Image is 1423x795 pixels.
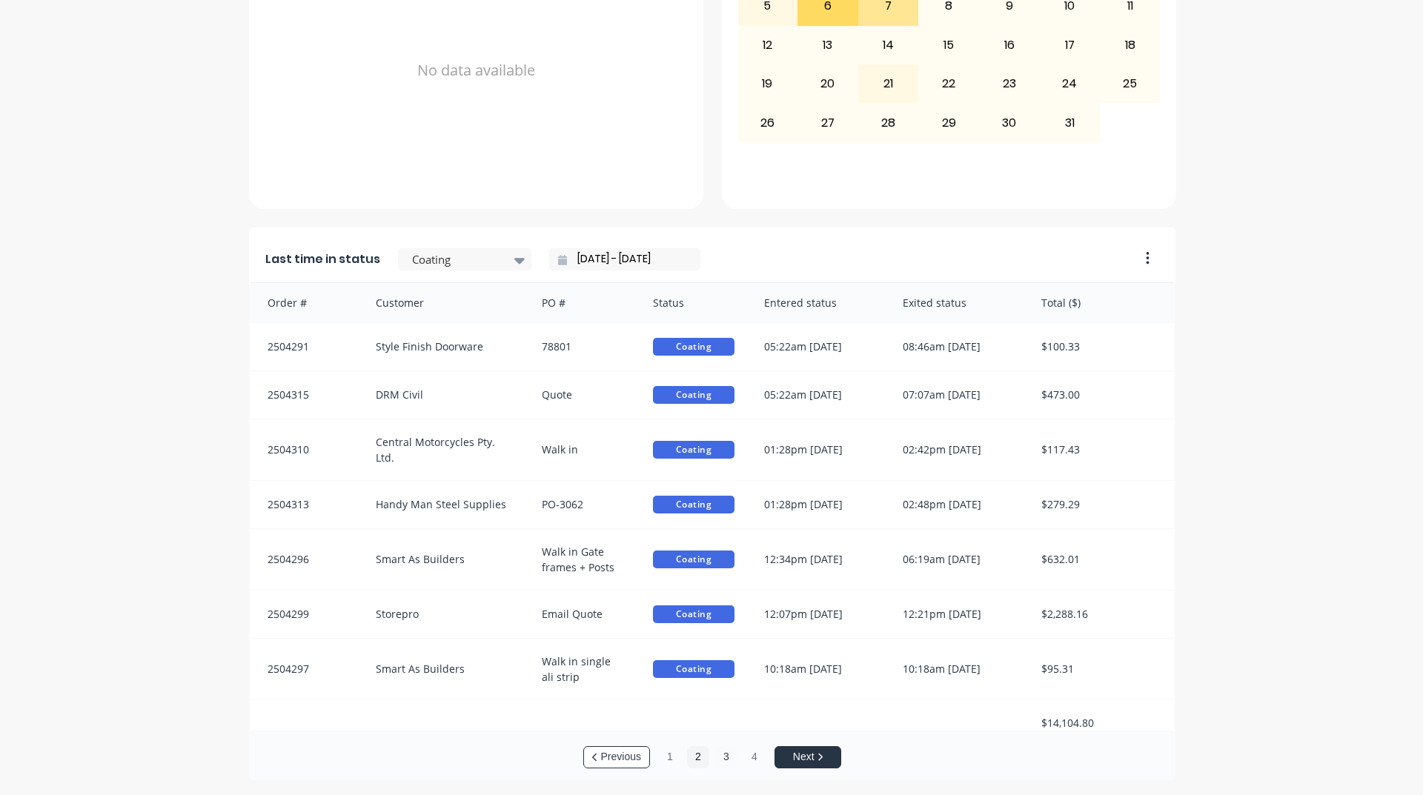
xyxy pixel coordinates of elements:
span: Coating [653,496,734,513]
span: Coating [653,338,734,356]
span: Coating [653,605,734,623]
div: Order # [250,283,361,322]
div: 16 [980,27,1039,64]
div: 10:18am [DATE] [749,639,888,699]
div: 24 [1040,65,1099,102]
div: 31 [1040,104,1099,141]
div: Status [638,283,749,322]
div: Central Motorcycles Pty. Ltd. [361,419,528,480]
div: 2504299 [250,591,361,638]
div: 23 [980,65,1039,102]
div: 78801 [527,323,638,370]
div: 28 [859,104,918,141]
div: 13 [798,27,858,64]
div: 25 [1101,65,1160,102]
div: 2504296 [250,529,361,590]
div: 26 [738,104,797,141]
div: 12:21pm [DATE] [888,591,1026,638]
div: 05:22am [DATE] [749,323,888,370]
span: Coating [653,550,734,568]
div: 07:07am [DATE] [888,371,1026,419]
div: 15 [919,27,978,64]
div: Storepro [361,591,528,638]
div: $95.31 [1026,639,1175,699]
button: 1 [659,746,681,768]
div: $14,104.80 [1026,700,1175,745]
div: Customer [361,283,528,322]
div: 29 [919,104,978,141]
div: $100.33 [1026,323,1175,370]
div: 27 [798,104,858,141]
div: 22 [919,65,978,102]
div: 12:07pm [DATE] [749,591,888,638]
div: Exited status [888,283,1026,322]
div: Quote [527,371,638,419]
div: 10:18am [DATE] [888,639,1026,699]
input: Filter by date [567,248,694,270]
div: 12:34pm [DATE] [749,529,888,590]
div: 02:48pm [DATE] [888,481,1026,528]
div: 02:42pm [DATE] [888,419,1026,480]
div: 14 [859,27,918,64]
div: 01:28pm [DATE] [749,419,888,480]
div: $2,288.16 [1026,591,1175,638]
span: Coating [653,441,734,459]
div: Smart As Builders [361,639,528,699]
div: 30 [980,104,1039,141]
div: 2504297 [250,639,361,699]
div: 2504313 [250,481,361,528]
div: 05:22am [DATE] [749,371,888,419]
button: 4 [743,746,766,768]
div: Smart As Builders [361,529,528,590]
span: Coating [653,386,734,404]
span: Last time in status [265,250,380,268]
button: 3 [715,746,737,768]
div: 17 [1040,27,1099,64]
button: Next [774,746,841,768]
div: 12 [738,27,797,64]
div: PO # [527,283,638,322]
div: $279.29 [1026,481,1175,528]
div: 08:46am [DATE] [888,323,1026,370]
div: Walk in [527,419,638,480]
div: 01:28pm [DATE] [749,481,888,528]
div: Walk in Gate frames + Posts [527,529,638,590]
div: 2504310 [250,419,361,480]
div: 21 [859,65,918,102]
div: PO-3062 [527,481,638,528]
span: Coating [653,660,734,678]
div: Total ($) [1026,283,1175,322]
div: 18 [1101,27,1160,64]
div: Handy Man Steel Supplies [361,481,528,528]
button: Previous [583,746,650,768]
div: Email Quote [527,591,638,638]
div: $473.00 [1026,371,1175,419]
div: 06:19am [DATE] [888,529,1026,590]
div: Walk in single ali strip [527,639,638,699]
div: Style Finish Doorware [361,323,528,370]
div: DRM Civil [361,371,528,419]
div: 20 [798,65,858,102]
div: 2504315 [250,371,361,419]
button: 2 [687,746,709,768]
div: 2504291 [250,323,361,370]
div: Entered status [749,283,888,322]
div: 19 [738,65,797,102]
div: $632.01 [1026,529,1175,590]
div: $117.43 [1026,419,1175,480]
